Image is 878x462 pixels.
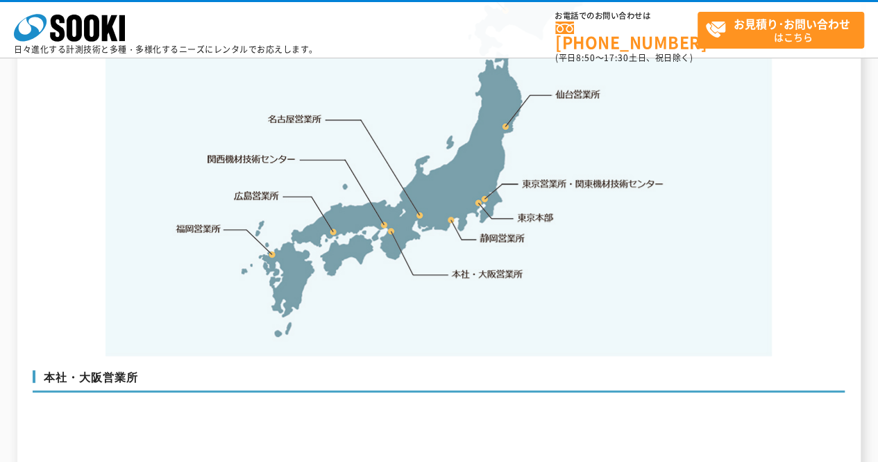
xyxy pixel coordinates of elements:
strong: お見積り･お問い合わせ [734,15,850,32]
a: 関西機材技術センター [208,152,296,166]
span: (平日 ～ 土日、祝日除く) [555,51,693,64]
a: お見積り･お問い合わせはこちら [698,12,864,49]
span: お電話でのお問い合わせは [555,12,698,20]
span: 8:50 [576,51,596,64]
span: はこちら [705,13,863,47]
p: 日々進化する計測技術と多種・多様化するニーズにレンタルでお応えします。 [14,45,318,53]
a: 本社・大阪営業所 [450,267,523,281]
a: 仙台営業所 [555,88,600,101]
h3: 本社・大阪営業所 [33,370,845,393]
a: 東京営業所・関東機材技術センター [523,176,665,190]
a: 福岡営業所 [176,222,221,236]
a: 名古屋営業所 [268,113,322,126]
a: [PHONE_NUMBER] [555,22,698,50]
a: 広島営業所 [235,188,280,202]
span: 17:30 [604,51,629,64]
a: 静岡営業所 [480,231,525,245]
a: 東京本部 [518,211,554,225]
